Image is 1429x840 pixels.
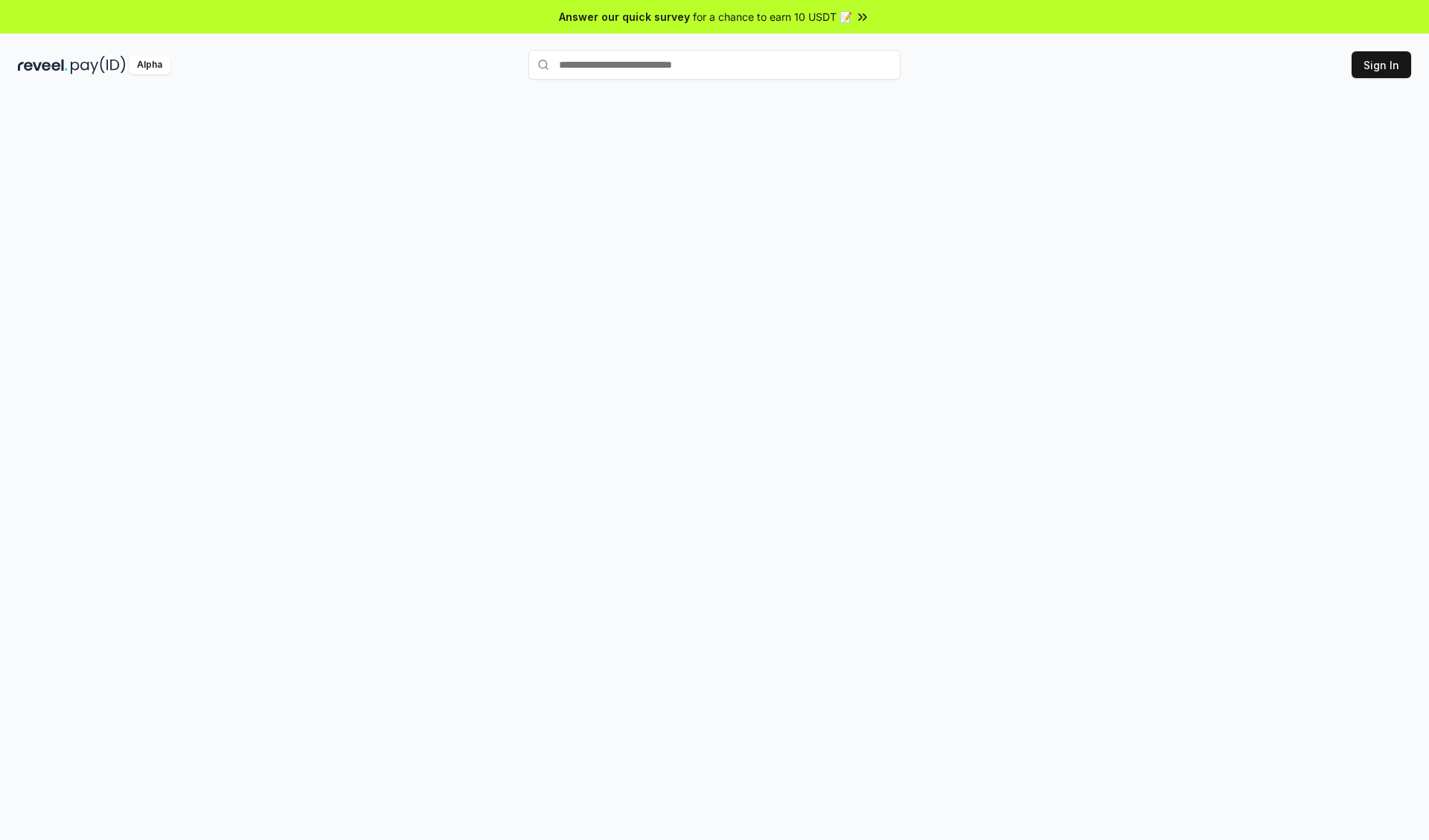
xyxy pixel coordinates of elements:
img: pay_id [71,56,126,74]
button: Sign In [1352,51,1411,78]
span: Answer our quick survey [559,9,690,25]
div: Alpha [129,56,170,74]
span: for a chance to earn 10 USDT 📝 [693,9,852,25]
img: reveel_dark [18,56,68,74]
